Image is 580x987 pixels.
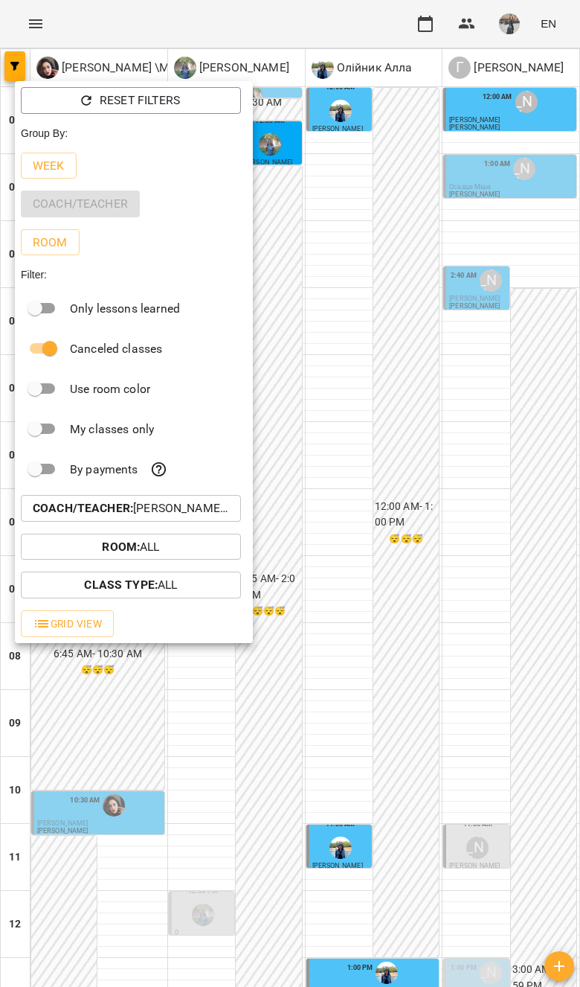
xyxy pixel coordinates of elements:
div: Group By: [15,120,253,147]
b: Coach/Teacher : [33,501,133,515]
b: Class Type : [84,578,158,592]
p: Use room color [70,380,150,398]
p: All [102,538,159,556]
p: My classes only [70,421,154,438]
button: Coach/Teacher:[PERSON_NAME],[PERSON_NAME] \МА укр .рос\ШЧ укр .рос\\ [URL][DOMAIN_NAME][PERSON_NA... [21,495,241,522]
span: Grid View [33,615,102,633]
p: Reset Filters [100,92,180,109]
button: Week [21,153,77,179]
p: [PERSON_NAME],[PERSON_NAME] \МА укр .рос\ШЧ укр .рос\\ [URL][DOMAIN_NAME][PERSON_NAME],[PERSON_NAME] [33,499,229,517]
p: Week [33,157,65,175]
b: Room : [102,540,140,554]
button: Class Type:All [21,572,241,598]
p: Canceled classes [70,340,162,358]
div: Filter: [15,261,253,288]
p: All [84,576,177,594]
p: Room [33,234,68,252]
p: Only lessons learned [70,300,180,318]
button: Room [21,229,80,256]
p: By payments [70,461,138,479]
button: Grid View [21,610,114,637]
button: Reset Filters [21,87,241,114]
button: Room:All [21,534,241,560]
